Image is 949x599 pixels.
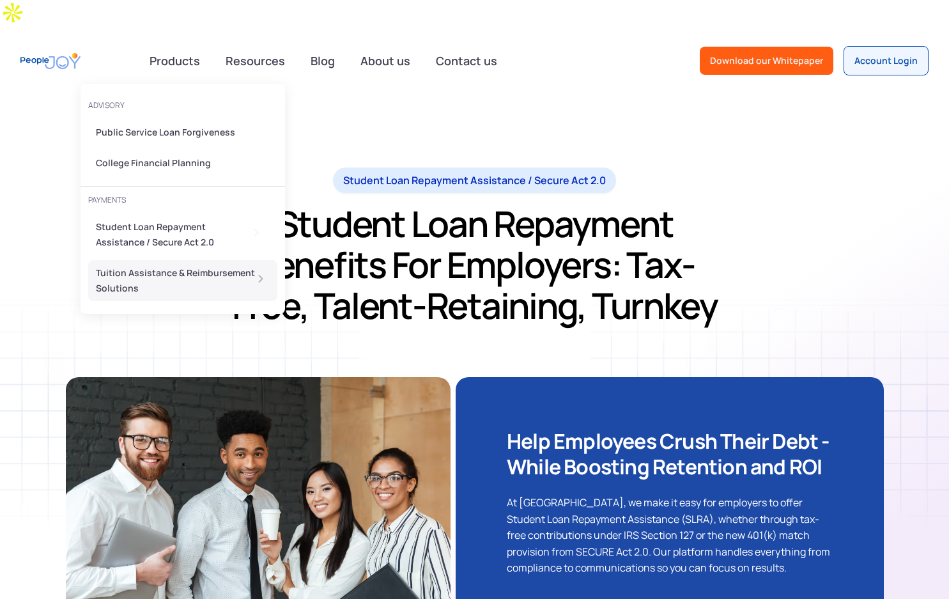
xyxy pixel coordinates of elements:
[710,54,823,67] div: Download our Whitepaper
[507,428,832,479] div: Help Employees Crush Their Debt - While Boosting Retention and ROI
[854,54,918,67] div: Account Login
[96,219,240,250] div: Student Loan Repayment Assistance / Secure Act 2.0
[88,214,277,255] a: Student Loan Repayment Assistance / Secure Act 2.0
[507,495,832,577] div: At [GEOGRAPHIC_DATA], we make it easy for employers to offer Student Loan Repayment Assistance (S...
[20,47,81,75] a: home
[218,47,293,75] a: Resources
[81,74,285,314] nav: Products
[88,97,277,114] div: advisory
[353,47,418,75] a: About us
[343,173,606,188] div: Student Loan Repayment Assistance / Secure Act 2.0
[700,47,833,75] a: Download our Whitepaper
[88,150,277,176] a: College Financial Planning
[229,203,720,326] h1: Student Loan Repayment Benefits for Employers: Tax-Free, Talent-Retaining, Turnkey
[142,48,208,74] div: Products
[844,46,929,75] a: Account Login
[96,155,262,171] div: College Financial Planning
[96,265,262,296] div: Tuition Assistance & Reimbursement Solutions
[88,260,277,301] a: Tuition Assistance & Reimbursement Solutions
[88,120,277,145] a: Public Service Loan Forgiveness
[428,47,505,75] a: Contact us
[88,191,277,209] div: PAYMENTS
[303,47,343,75] a: Blog
[96,125,262,140] div: Public Service Loan Forgiveness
